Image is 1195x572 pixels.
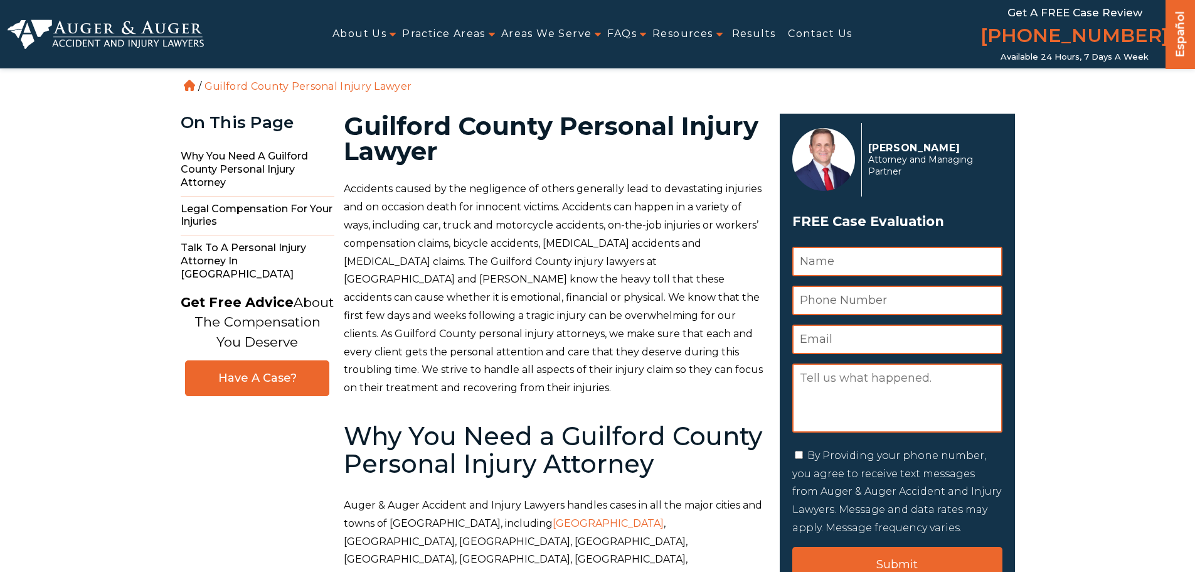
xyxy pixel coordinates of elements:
[344,114,765,164] h1: Guilford County Personal Injury Lawyer
[607,20,637,48] a: FAQs
[792,128,855,191] img: Herbert Auger
[1001,52,1149,62] span: Available 24 Hours, 7 Days a Week
[181,144,334,196] span: Why You Need a Guilford County Personal Injury Attorney
[652,20,713,48] a: Resources
[792,247,1002,276] input: Name
[553,517,664,529] a: [GEOGRAPHIC_DATA]
[732,20,776,48] a: Results
[501,20,592,48] a: Areas We Serve
[868,142,996,154] p: [PERSON_NAME]
[332,20,386,48] a: About Us
[980,22,1169,52] a: [PHONE_NUMBER]
[181,114,334,132] div: On This Page
[792,210,1002,234] span: FREE Case Evaluation
[868,154,996,178] span: Attorney and Managing Partner
[181,294,294,310] strong: Get Free Advice
[792,450,1001,534] label: By Providing your phone number, you agree to receive text messages from Auger & Auger Accident an...
[181,293,334,352] p: About The Compensation You Deserve
[792,286,1002,315] input: Phone Number
[8,19,204,50] img: Auger & Auger Accident and Injury Lawyers Logo
[201,80,415,92] li: Guilford County Personal Injury Lawyer
[185,360,329,396] a: Have A Case?
[344,180,765,397] p: Accidents caused by the negligence of others generally lead to devastating injuries and on occasi...
[184,80,195,91] a: Home
[344,423,765,478] h2: Why You Need a Guilford County Personal Injury Attorney
[198,371,316,386] span: Have A Case?
[181,235,334,287] span: Talk to a Personal Injury Attorney in [GEOGRAPHIC_DATA]
[792,325,1002,354] input: Email
[181,197,334,236] span: Legal Compensation for Your Injuries
[788,20,852,48] a: Contact Us
[1007,6,1142,19] span: Get a FREE Case Review
[402,20,486,48] a: Practice Areas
